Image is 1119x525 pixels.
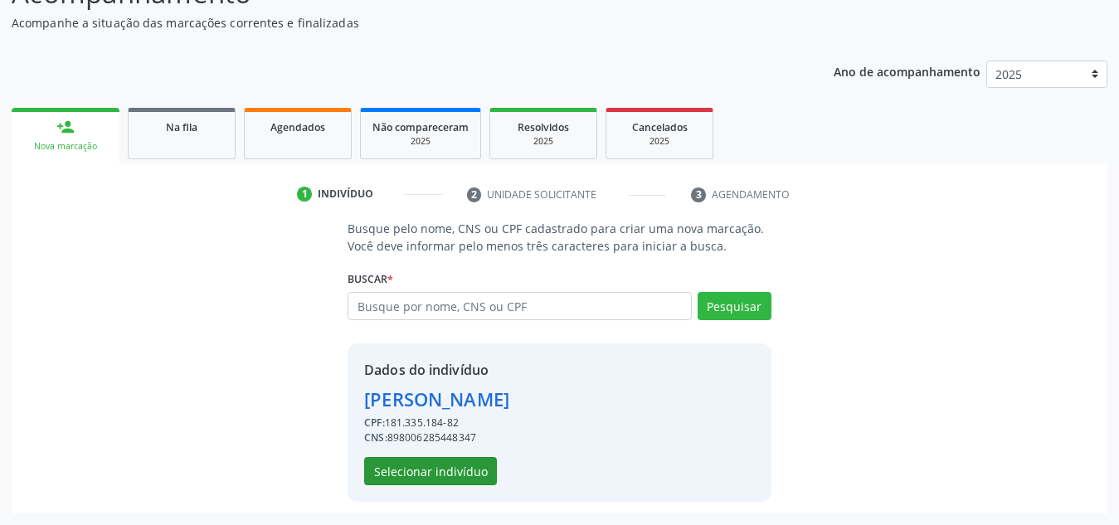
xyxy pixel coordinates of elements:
span: Cancelados [632,120,688,134]
input: Busque por nome, CNS ou CPF [348,292,692,320]
span: CNS: [364,430,387,445]
span: Na fila [166,120,197,134]
div: 1 [297,187,312,202]
div: 2025 [618,135,701,148]
div: Nova marcação [23,140,108,153]
p: Busque pelo nome, CNS ou CPF cadastrado para criar uma nova marcação. Você deve informar pelo men... [348,220,771,255]
span: CPF: [364,416,385,430]
div: 181.335.184-82 [364,416,509,430]
p: Acompanhe a situação das marcações correntes e finalizadas [12,14,779,32]
div: 2025 [502,135,585,148]
button: Pesquisar [698,292,771,320]
p: Ano de acompanhamento [834,61,980,81]
div: Indivíduo [318,187,373,202]
div: [PERSON_NAME] [364,386,509,413]
div: Dados do indivíduo [364,360,509,380]
div: person_add [56,118,75,136]
span: Agendados [270,120,325,134]
div: 2025 [372,135,469,148]
span: Resolvidos [518,120,569,134]
label: Buscar [348,266,393,292]
div: 898006285448347 [364,430,509,445]
button: Selecionar indivíduo [364,457,497,485]
span: Não compareceram [372,120,469,134]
